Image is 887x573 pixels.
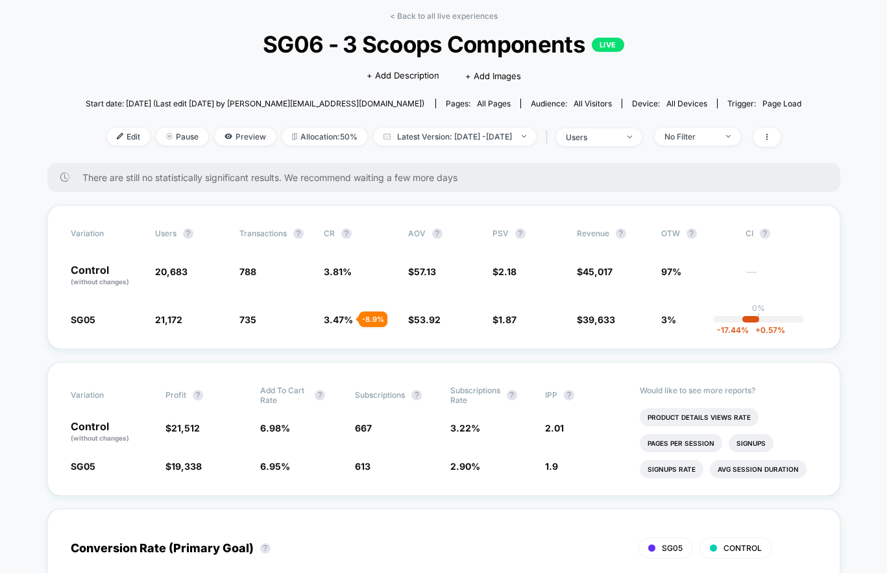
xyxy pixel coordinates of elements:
span: There are still no statistically significant results. We recommend waiting a few more days [82,172,814,183]
span: $ [165,422,200,433]
li: Signups Rate [640,460,703,478]
span: users [155,228,176,238]
span: SG06 - 3 Scoops Components [121,30,766,58]
span: Start date: [DATE] (Last edit [DATE] by [PERSON_NAME][EMAIL_ADDRESS][DOMAIN_NAME]) [86,99,424,108]
span: 6.98 % [260,422,290,433]
div: Pages: [446,99,511,108]
span: + [755,325,760,335]
span: 53.92 [414,314,441,325]
span: 21,512 [171,422,200,433]
span: Subscriptions Rate [450,385,500,405]
span: 39,633 [583,314,615,325]
span: Latest Version: [DATE] - [DATE] [374,128,536,145]
p: LIVE [592,38,624,52]
span: 2.01 [545,422,564,433]
span: Pause [156,128,208,145]
div: Audience: [531,99,612,108]
span: Add To Cart Rate [260,385,308,405]
img: end [627,136,632,138]
span: 2.90 % [450,461,480,472]
span: Preview [215,128,276,145]
button: ? [193,390,203,400]
button: ? [687,228,697,239]
span: + Add Description [367,69,439,82]
li: Product Details Views Rate [640,408,759,426]
button: ? [760,228,770,239]
p: 0% [752,303,765,313]
p: Control [71,421,152,443]
span: 2.18 [498,266,516,277]
span: SG05 [662,543,683,553]
span: Allocation: 50% [282,128,367,145]
span: SG05 [71,314,95,325]
span: Subscriptions [355,390,405,400]
div: users [566,132,618,142]
button: ? [432,228,443,239]
span: 613 [355,461,371,472]
button: ? [341,228,352,239]
button: ? [564,390,574,400]
span: (without changes) [71,434,129,442]
span: 667 [355,422,372,433]
span: CI [746,228,817,239]
p: Control [71,265,142,287]
span: IPP [545,390,557,400]
span: Revenue [577,228,609,238]
span: 788 [239,266,256,277]
span: Page Load [762,99,801,108]
span: 20,683 [155,266,188,277]
span: Transactions [239,228,287,238]
button: ? [293,228,304,239]
button: ? [411,390,422,400]
span: Variation [71,385,142,405]
span: All Visitors [574,99,612,108]
button: ? [515,228,526,239]
span: AOV [408,228,426,238]
li: Pages Per Session [640,434,722,452]
span: 57.13 [414,266,436,277]
span: 1.9 [545,461,558,472]
button: ? [260,543,271,554]
span: 1.87 [498,314,516,325]
span: 6.95 % [260,461,290,472]
span: CONTROL [723,543,762,553]
img: rebalance [292,133,297,140]
p: Would like to see more reports? [640,385,817,395]
span: 19,338 [171,461,202,472]
span: 21,172 [155,314,182,325]
span: all devices [666,99,707,108]
span: 3.47 % [324,314,353,325]
span: PSV [492,228,509,238]
span: OTW [661,228,733,239]
img: calendar [383,133,391,140]
button: ? [507,390,517,400]
span: $ [165,461,202,472]
span: all pages [477,99,511,108]
span: (without changes) [71,278,129,286]
span: 3% [661,314,676,325]
span: -17.44 % [717,325,749,335]
span: 45,017 [583,266,613,277]
li: Avg Session Duration [710,460,807,478]
p: | [757,313,760,323]
img: edit [117,133,123,140]
span: 0.57 % [749,325,785,335]
button: ? [616,228,626,239]
span: $ [408,266,436,277]
span: --- [746,268,817,287]
span: | [542,128,556,147]
span: $ [492,314,516,325]
span: + Add Images [465,71,521,81]
span: $ [577,314,615,325]
img: end [726,135,731,138]
div: No Filter [664,132,716,141]
span: Device: [622,99,717,108]
span: Variation [71,228,142,239]
img: end [166,133,173,140]
button: ? [183,228,193,239]
span: Profit [165,390,186,400]
span: SG05 [71,461,95,472]
span: 3.22 % [450,422,480,433]
span: $ [408,314,441,325]
span: 735 [239,314,256,325]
